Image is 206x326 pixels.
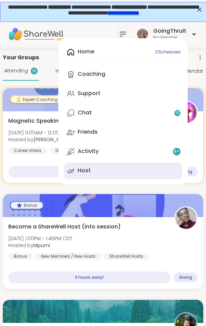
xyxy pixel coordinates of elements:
[33,242,50,249] b: Mpumi
[78,147,99,155] div: Activity
[78,109,92,116] div: Chat
[64,66,182,83] a: Coaching
[175,207,197,229] img: Mpumi
[8,235,72,242] span: [DATE] 1:00PM - 1:45PM CDT
[174,149,179,154] span: 9 +
[64,143,182,160] a: Activity9+
[56,68,74,75] span: Hosting
[78,167,91,174] div: Host
[11,202,43,209] div: Bonus
[4,67,28,74] span: Attending
[64,163,182,179] a: Host
[8,136,77,143] span: Hosted by
[8,22,63,46] img: ShareWell Nav Logo
[8,129,77,136] span: [DATE] 11:00AM - 12:00PM CDT
[64,124,182,141] a: Friends
[78,90,100,97] div: Support
[64,105,182,121] a: Chat10
[8,253,33,260] div: Bonus
[153,35,186,41] div: Pro Member
[179,275,192,280] span: Going
[8,272,171,283] div: 3 hours away!
[11,96,63,103] div: Expert Coaching
[175,110,179,116] span: 10
[137,29,148,40] img: GoingThruIt
[104,253,149,260] div: ShareWell Hosts
[8,242,72,249] span: Hosted by
[153,27,186,35] div: GoingThruIt
[8,117,127,125] span: Magnetic Speaking Skills: Silence & Pacing
[64,85,182,102] a: Support
[8,166,171,177] div: 1 hour away!
[31,68,38,74] div: 16
[36,253,101,260] div: New Members / New Hosts
[78,128,98,136] div: Friends
[50,147,108,154] div: General mental health
[33,136,71,143] b: [PERSON_NAME]
[8,223,121,231] span: Become a ShareWell Host (info session)
[8,147,47,154] div: Career stress
[180,68,203,75] span: Calendar
[3,53,39,62] span: Your Groups
[78,70,105,78] div: Coaching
